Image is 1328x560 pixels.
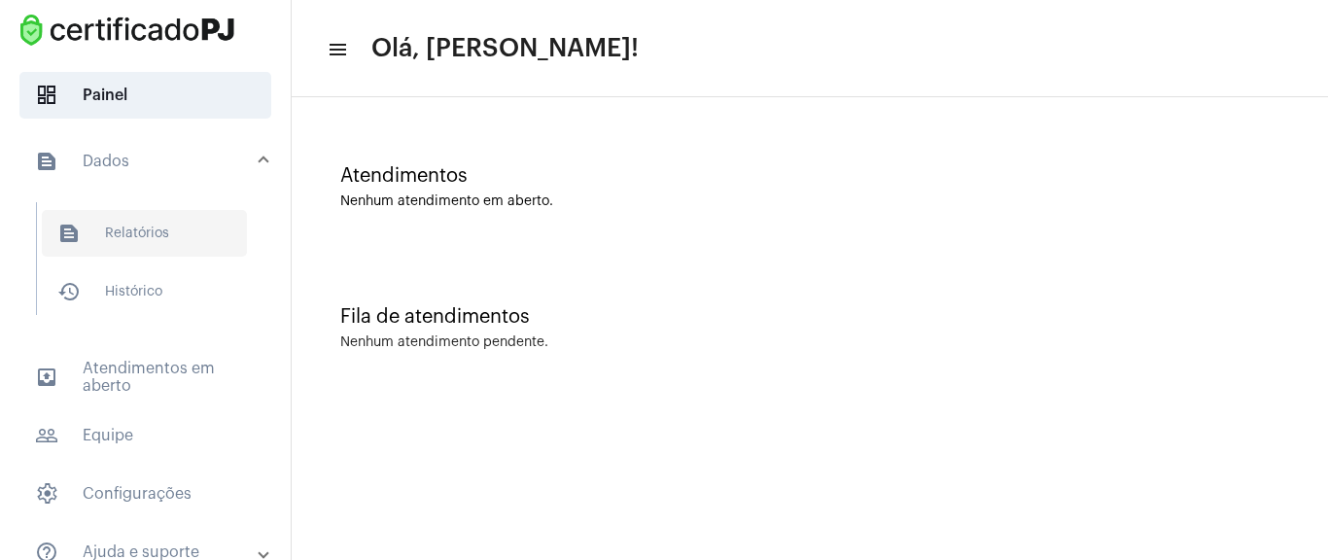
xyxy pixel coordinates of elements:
span: Configurações [19,471,271,517]
span: sidenav icon [35,482,58,506]
span: Painel [19,72,271,119]
span: Equipe [19,412,271,459]
div: Atendimentos [340,165,1279,187]
mat-icon: sidenav icon [35,424,58,447]
div: Nenhum atendimento em aberto. [340,194,1279,209]
div: sidenav iconDados [12,192,291,342]
mat-icon: sidenav icon [57,280,81,303]
div: Nenhum atendimento pendente. [340,335,548,350]
span: Olá, [PERSON_NAME]! [371,33,639,64]
div: Fila de atendimentos [340,306,1279,328]
span: Histórico [42,268,247,315]
mat-icon: sidenav icon [327,38,346,61]
span: Relatórios [42,210,247,257]
mat-panel-title: Dados [35,150,260,173]
span: sidenav icon [35,84,58,107]
span: Atendimentos em aberto [19,354,271,401]
mat-expansion-panel-header: sidenav iconDados [12,130,291,192]
mat-icon: sidenav icon [57,222,81,245]
mat-icon: sidenav icon [35,366,58,389]
img: fba4626d-73b5-6c3e-879c-9397d3eee438.png [16,10,239,51]
mat-icon: sidenav icon [35,150,58,173]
